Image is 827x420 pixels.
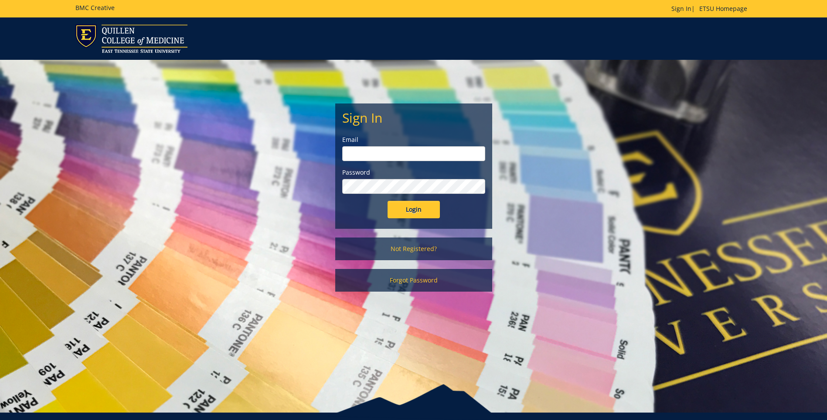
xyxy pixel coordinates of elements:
[335,269,492,292] a: Forgot Password
[342,110,485,125] h2: Sign In
[335,238,492,260] a: Not Registered?
[342,135,485,144] label: Email
[75,4,115,11] h5: BMC Creative
[671,4,691,13] a: Sign In
[75,24,187,53] img: ETSU logo
[671,4,752,13] p: |
[342,168,485,177] label: Password
[695,4,752,13] a: ETSU Homepage
[388,201,440,218] input: Login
